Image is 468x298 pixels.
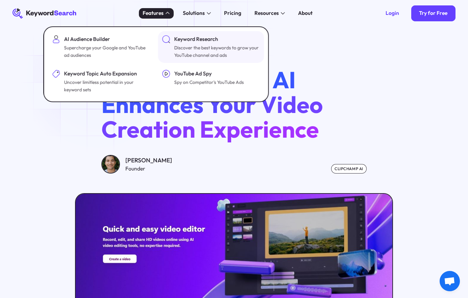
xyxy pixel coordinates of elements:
a: About [294,8,317,19]
div: Discover the best keywords to grow your YouTube channel and ads [174,44,259,59]
div: Uncover limitless potential in your keyword sets [64,79,149,93]
a: Keyword ResearchDiscover the best keywords to grow your YouTube channel and ads [158,31,264,63]
a: Login [378,5,407,21]
nav: Features [44,26,269,102]
div: About [298,9,313,17]
a: Pricing [220,8,245,19]
a: Keyword Topic Auto ExpansionUncover limitless potential in your keyword sets [48,66,154,97]
a: YouTube Ad SpySpy on Competitor's YouTube Ads [158,66,264,97]
div: Resources [254,9,279,17]
div: AI Audience Builder [64,35,149,43]
div: Try for Free [419,10,447,17]
div: Keyword Topic Auto Expansion [64,70,149,78]
a: AI Audience BuilderSupercharge your Google and YouTube ad audiences [48,31,154,63]
div: Solutions [183,9,205,17]
div: Pricing [224,9,241,17]
div: [PERSON_NAME] [125,156,172,165]
div: clipchamp ai [331,164,367,173]
div: Spy on Competitor's YouTube Ads [174,79,244,86]
div: Open chat [440,271,460,291]
div: Features [143,9,164,17]
div: Supercharge your Google and YouTube ad audiences [64,44,149,59]
div: YouTube Ad Spy [174,70,244,78]
span: How Clipchamp AI Enhances Your Video Creation Experience [101,65,323,144]
div: Founder [125,165,172,173]
div: Keyword Research [174,35,259,43]
div: Login [386,10,399,17]
a: Try for Free [411,5,455,21]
